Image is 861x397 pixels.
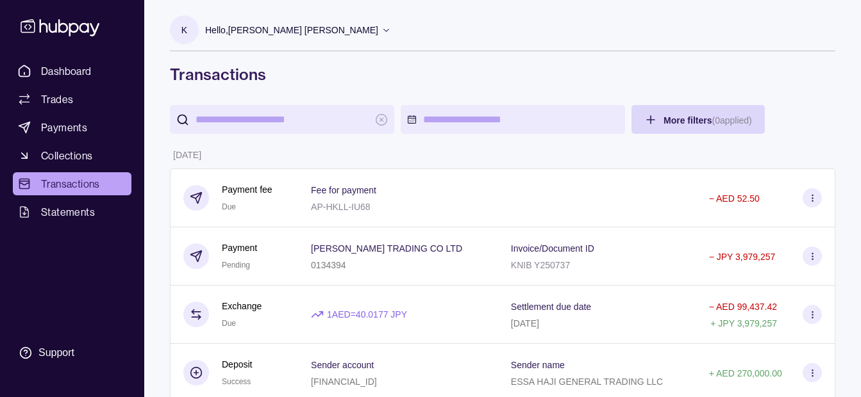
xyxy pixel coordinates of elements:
[41,204,95,220] span: Statements
[222,357,252,371] p: Deposit
[13,339,131,366] a: Support
[222,182,272,197] p: Payment fee
[311,377,377,387] p: [FINANCIAL_ID]
[222,241,257,255] p: Payment
[511,243,594,254] p: Invoice/Document ID
[196,105,369,134] input: search
[38,346,74,360] div: Support
[709,252,776,262] p: − JPY 3,979,257
[511,377,663,387] p: ESSA HAJI GENERAL TRADING LLC
[631,105,765,134] button: More filters(0applied)
[41,176,100,191] span: Transactions
[222,377,251,386] span: Success
[511,318,539,328] p: [DATE]
[13,200,131,223] a: Statements
[709,302,777,312] p: − AED 99,437.42
[13,60,131,83] a: Dashboard
[170,64,835,85] h1: Transactions
[41,63,92,79] span: Dashboard
[511,260,570,270] p: KNIB Y250737
[13,116,131,139] a: Payments
[41,92,73,107] span: Trades
[664,115,752,126] span: More filters
[511,360,565,370] p: Sender name
[222,261,250,270] span: Pending
[709,368,782,378] p: + AED 270,000.00
[311,202,371,212] p: AP-HKLL-IU68
[13,144,131,167] a: Collections
[222,202,236,211] span: Due
[41,120,87,135] span: Payments
[511,302,591,312] p: Settlement due date
[712,115,751,126] p: ( 0 applied)
[13,172,131,195] a: Transactions
[709,193,760,204] p: − AED 52.50
[173,150,201,160] p: [DATE]
[41,148,92,163] span: Collections
[205,23,378,37] p: Hello, [PERSON_NAME] [PERSON_NAME]
[13,88,131,111] a: Trades
[710,318,777,328] p: + JPY 3,979,257
[222,299,262,313] p: Exchange
[327,307,407,321] p: 1 AED = 40.0177 JPY
[222,319,236,328] span: Due
[181,23,187,37] p: K
[311,243,462,254] p: [PERSON_NAME] TRADING CO LTD
[311,260,346,270] p: 0134394
[311,185,376,195] p: Fee for payment
[311,360,374,370] p: Sender account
